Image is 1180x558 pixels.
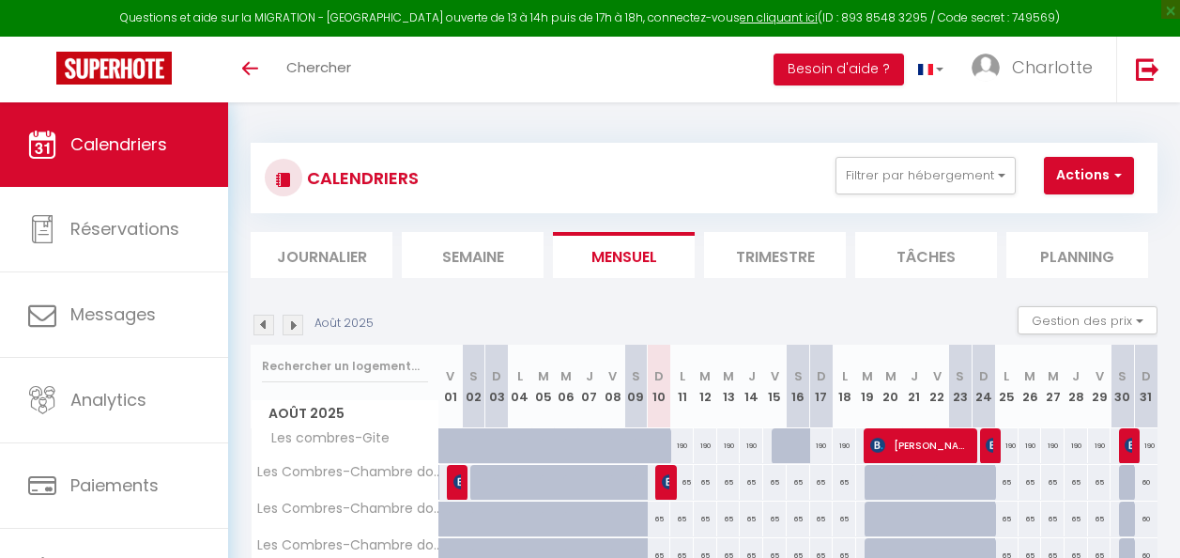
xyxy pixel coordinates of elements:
[1065,465,1088,500] div: 65
[251,232,392,278] li: Journalier
[810,345,834,428] th: 17
[654,367,664,385] abbr: D
[717,428,741,463] div: 190
[986,427,993,463] span: [PERSON_NAME]
[817,367,826,385] abbr: D
[1088,428,1111,463] div: 190
[833,345,856,428] th: 18
[1088,502,1111,536] div: 65
[694,428,717,463] div: 190
[1134,465,1157,500] div: 60
[1019,345,1042,428] th: 26
[648,345,671,428] th: 10
[902,345,926,428] th: 21
[662,464,669,500] span: [PERSON_NAME] Distel
[56,52,172,85] img: Super Booking
[833,502,856,536] div: 65
[694,465,717,500] div: 65
[1019,465,1042,500] div: 65
[699,367,711,385] abbr: M
[439,345,463,428] th: 01
[995,428,1019,463] div: 190
[794,367,803,385] abbr: S
[1088,465,1111,500] div: 65
[517,367,523,385] abbr: L
[1065,502,1088,536] div: 65
[972,54,1000,82] img: ...
[956,367,964,385] abbr: S
[670,428,694,463] div: 190
[670,465,694,500] div: 65
[717,465,741,500] div: 65
[1041,428,1065,463] div: 190
[254,538,442,552] span: Les Combres-Chambre double 3 Etage
[771,367,779,385] abbr: V
[1111,345,1134,428] th: 30
[933,367,942,385] abbr: V
[555,345,578,428] th: 06
[995,465,1019,500] div: 65
[632,367,640,385] abbr: S
[787,465,810,500] div: 65
[958,37,1116,102] a: ... Charlotte
[694,345,717,428] th: 12
[717,345,741,428] th: 13
[578,345,602,428] th: 07
[302,157,419,199] h3: CALENDRIERS
[446,367,454,385] abbr: V
[835,157,1016,194] button: Filtrer par hébergement
[842,367,848,385] abbr: L
[286,57,351,77] span: Chercher
[856,345,880,428] th: 19
[833,465,856,500] div: 65
[402,232,544,278] li: Semaine
[680,367,685,385] abbr: L
[694,502,717,536] div: 65
[70,473,159,497] span: Paiements
[485,345,509,428] th: 03
[1065,345,1088,428] th: 28
[252,400,438,427] span: Août 2025
[453,464,461,500] span: [PERSON_NAME]
[740,465,763,500] div: 65
[1072,367,1080,385] abbr: J
[885,367,896,385] abbr: M
[1019,502,1042,536] div: 65
[531,345,555,428] th: 05
[704,232,846,278] li: Trimestre
[911,367,918,385] abbr: J
[1142,367,1151,385] abbr: D
[972,345,995,428] th: 24
[740,345,763,428] th: 14
[608,367,617,385] abbr: V
[740,428,763,463] div: 190
[670,502,694,536] div: 65
[949,345,973,428] th: 23
[1096,367,1104,385] abbr: V
[723,367,734,385] abbr: M
[880,345,903,428] th: 20
[1006,232,1148,278] li: Planning
[469,367,478,385] abbr: S
[926,345,949,428] th: 22
[833,428,856,463] div: 190
[670,345,694,428] th: 11
[979,367,988,385] abbr: D
[538,367,549,385] abbr: M
[1088,345,1111,428] th: 29
[1048,367,1059,385] abbr: M
[70,388,146,411] span: Analytics
[774,54,904,85] button: Besoin d'aide ?
[995,345,1019,428] th: 25
[254,465,442,479] span: Les Combres-Chambre double 1 RDC
[787,345,810,428] th: 16
[70,132,167,156] span: Calendriers
[763,465,787,500] div: 65
[862,367,873,385] abbr: M
[717,502,741,536] div: 65
[624,345,648,428] th: 09
[648,502,671,536] div: 65
[810,465,834,500] div: 65
[763,345,787,428] th: 15
[1018,306,1157,334] button: Gestion des prix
